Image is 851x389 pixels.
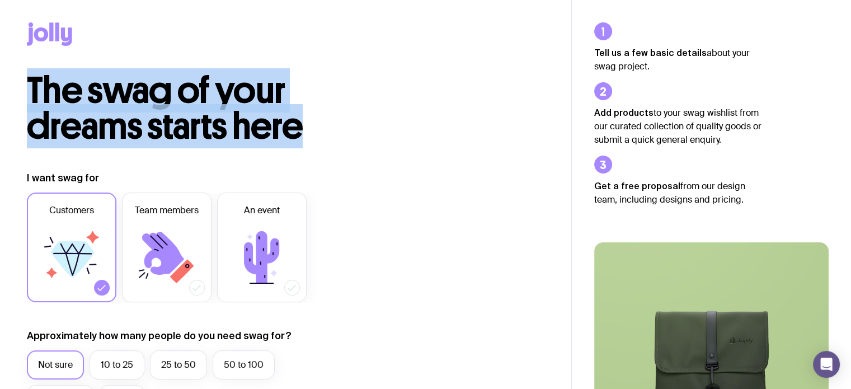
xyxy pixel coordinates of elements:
strong: Add products [594,107,653,118]
label: 50 to 100 [213,350,275,379]
p: to your swag wishlist from our curated collection of quality goods or submit a quick general enqu... [594,106,762,147]
span: An event [244,204,280,217]
p: from our design team, including designs and pricing. [594,179,762,207]
p: about your swag project. [594,46,762,73]
strong: Get a free proposal [594,181,680,191]
label: 25 to 50 [150,350,207,379]
span: Team members [135,204,199,217]
label: I want swag for [27,171,99,185]
label: 10 to 25 [90,350,144,379]
span: The swag of your dreams starts here [27,68,303,148]
label: Approximately how many people do you need swag for? [27,329,291,343]
div: Open Intercom Messenger [813,351,840,378]
strong: Tell us a few basic details [594,48,707,58]
span: Customers [49,204,94,217]
label: Not sure [27,350,84,379]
